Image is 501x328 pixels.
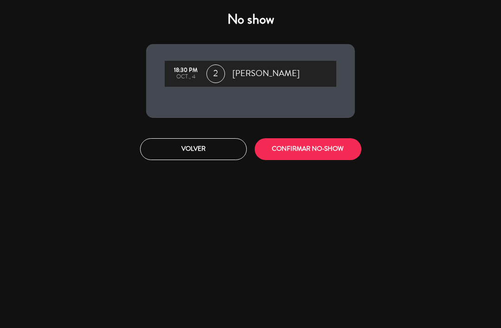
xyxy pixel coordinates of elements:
[140,138,247,160] button: Volver
[232,67,300,81] span: [PERSON_NAME]
[169,67,202,74] div: 18:30 PM
[169,74,202,80] div: oct., 4
[255,138,361,160] button: CONFIRMAR NO-SHOW
[146,11,355,28] h4: No show
[206,64,225,83] span: 2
